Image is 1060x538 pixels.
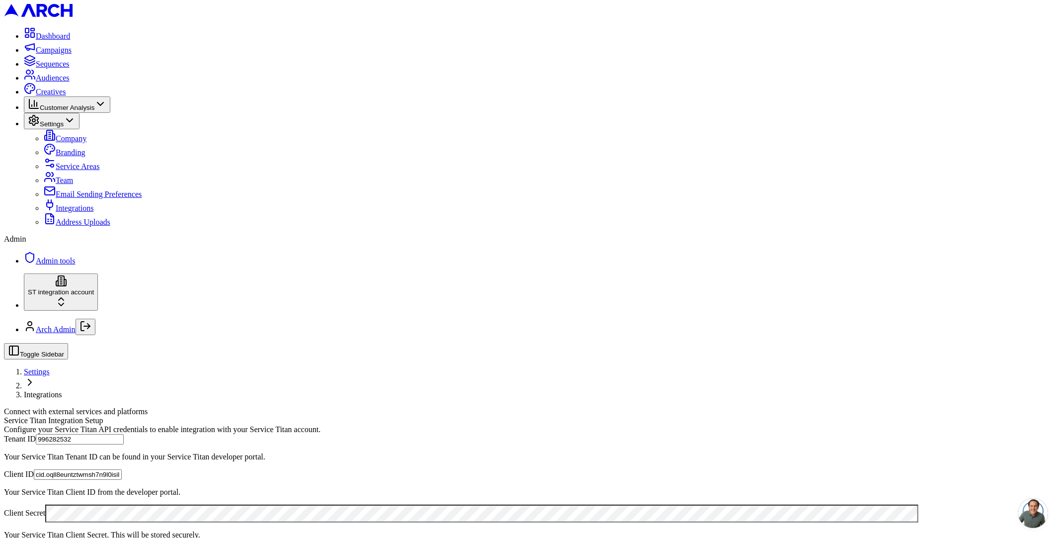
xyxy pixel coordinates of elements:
span: Address Uploads [56,218,110,226]
a: Service Areas [44,162,99,171]
button: Settings [24,113,80,129]
span: Company [56,134,86,143]
a: Sequences [24,60,70,68]
input: Enter your Client ID [34,469,122,480]
a: Open chat [1018,498,1048,528]
a: Arch Admin [36,325,76,334]
label: Client ID [4,470,34,478]
a: Team [44,176,73,184]
label: Tenant ID [4,435,36,443]
a: Campaigns [24,46,72,54]
a: Integrations [44,204,93,212]
span: Service Areas [56,162,99,171]
span: ST integration account [28,288,94,296]
a: Dashboard [24,32,70,40]
a: Email Sending Preferences [44,190,142,198]
span: Sequences [36,60,70,68]
button: Toggle Sidebar [4,343,68,359]
nav: breadcrumb [4,367,1056,399]
span: Email Sending Preferences [56,190,142,198]
span: Audiences [36,74,70,82]
a: Company [44,134,86,143]
div: Configure your Service Titan API credentials to enable integration with your Service Titan account. [4,425,1056,434]
span: Creatives [36,88,66,96]
span: Dashboard [36,32,70,40]
span: Toggle Sidebar [20,351,64,358]
span: Integrations [24,390,62,399]
div: Connect with external services and platforms [4,407,1056,416]
span: Team [56,176,73,184]
input: Enter your Tenant ID [36,434,124,445]
span: Settings [40,120,64,128]
span: Customer Analysis [40,104,94,111]
p: Your Service Titan Client ID from the developer portal. [4,488,1056,497]
a: Branding [44,148,85,157]
button: Log out [76,319,95,335]
span: Campaigns [36,46,72,54]
a: Audiences [24,74,70,82]
p: Your Service Titan Tenant ID can be found in your Service Titan developer portal. [4,452,1056,461]
a: Admin tools [24,257,76,265]
span: Branding [56,148,85,157]
label: Client Secret [4,509,45,517]
div: Service Titan Integration Setup [4,416,1056,425]
button: Customer Analysis [24,96,110,113]
span: Admin tools [36,257,76,265]
div: Admin [4,235,1056,244]
span: Integrations [56,204,93,212]
a: Address Uploads [44,218,110,226]
a: Creatives [24,88,66,96]
button: ST integration account [24,273,98,311]
a: Settings [24,367,50,376]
